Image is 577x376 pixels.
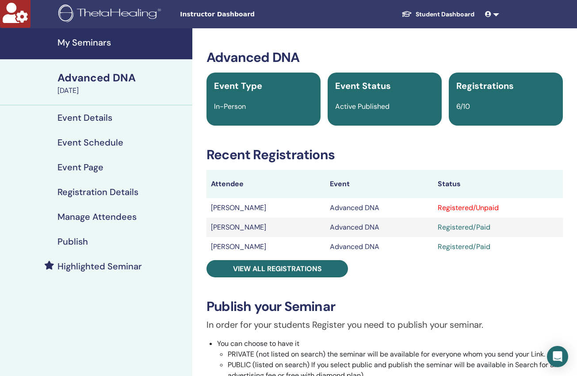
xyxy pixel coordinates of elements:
h3: Advanced DNA [206,50,563,65]
h4: Event Details [57,112,112,123]
span: In-Person [214,102,246,111]
p: In order for your students Register you need to publish your seminar. [206,318,563,331]
div: Advanced DNA [57,70,187,85]
h4: Event Schedule [57,137,123,148]
td: Advanced DNA [325,237,434,257]
span: Event Status [335,80,391,92]
th: Status [433,170,563,198]
th: Attendee [206,170,325,198]
div: Registered/Paid [438,222,558,233]
th: Event [325,170,434,198]
div: Registered/Paid [438,242,558,252]
span: Active Published [335,102,390,111]
img: logo.png [58,4,164,24]
span: Instructor Dashboard [180,10,313,19]
h4: Registration Details [57,187,138,197]
h4: My Seminars [57,37,187,48]
td: Advanced DNA [325,218,434,237]
h4: Highlighted Seminar [57,261,142,272]
h4: Manage Attendees [57,211,137,222]
span: View all registrations [233,264,322,273]
td: Advanced DNA [325,198,434,218]
div: [DATE] [57,85,187,96]
div: Open Intercom Messenger [547,346,568,367]
h3: Recent Registrations [206,147,563,163]
td: [PERSON_NAME] [206,198,325,218]
a: Advanced DNA[DATE] [52,70,192,96]
h4: Publish [57,236,88,247]
div: Registered/Unpaid [438,203,558,213]
td: [PERSON_NAME] [206,237,325,257]
h3: Publish your Seminar [206,299,563,315]
a: Student Dashboard [394,6,481,23]
span: 6/10 [456,102,470,111]
span: Registrations [456,80,514,92]
li: PRIVATE (not listed on search) the seminar will be available for everyone whom you send your Link. [228,349,563,360]
h4: Event Page [57,162,103,173]
span: Event Type [214,80,262,92]
img: graduation-cap-white.svg [401,10,412,18]
a: View all registrations [206,260,348,277]
td: [PERSON_NAME] [206,218,325,237]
